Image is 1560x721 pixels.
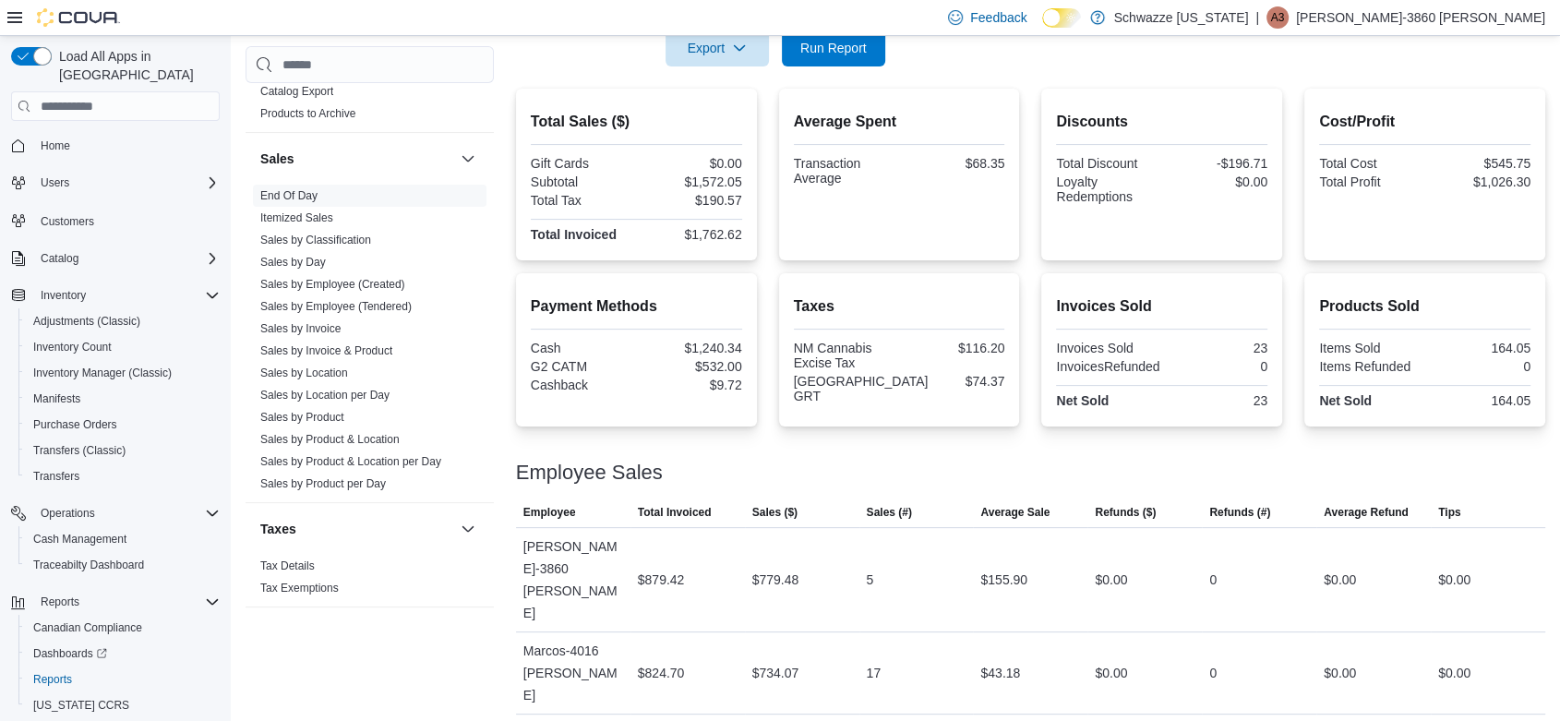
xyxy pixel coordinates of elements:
[260,455,441,468] a: Sales by Product & Location per Day
[531,359,632,374] div: G2 CATM
[26,554,220,576] span: Traceabilty Dashboard
[26,617,150,639] a: Canadian Compliance
[1324,662,1356,684] div: $0.00
[4,207,227,234] button: Customers
[1095,505,1156,520] span: Refunds ($)
[1429,359,1530,374] div: 0
[640,227,741,242] div: $1,762.62
[33,620,142,635] span: Canadian Compliance
[41,288,86,303] span: Inventory
[260,520,453,538] button: Taxes
[33,134,220,157] span: Home
[260,150,453,168] button: Sales
[4,500,227,526] button: Operations
[26,694,137,716] a: [US_STATE] CCRS
[33,172,77,194] button: Users
[26,414,220,436] span: Purchase Orders
[33,443,126,458] span: Transfers (Classic)
[41,214,94,229] span: Customers
[1319,359,1421,374] div: Items Refunded
[41,595,79,609] span: Reports
[1429,393,1530,408] div: 164.05
[33,366,172,380] span: Inventory Manager (Classic)
[457,518,479,540] button: Taxes
[33,646,107,661] span: Dashboards
[640,359,741,374] div: $532.00
[1429,174,1530,189] div: $1,026.30
[33,172,220,194] span: Users
[18,615,227,641] button: Canadian Compliance
[260,343,392,358] span: Sales by Invoice & Product
[1056,359,1159,374] div: InvoicesRefunded
[33,135,78,157] a: Home
[33,502,220,524] span: Operations
[1166,341,1267,355] div: 23
[260,476,386,491] span: Sales by Product per Day
[33,591,87,613] button: Reports
[18,412,227,438] button: Purchase Orders
[640,341,741,355] div: $1,240.34
[260,277,405,292] span: Sales by Employee (Created)
[260,581,339,595] span: Tax Exemptions
[260,410,344,425] span: Sales by Product
[33,532,126,547] span: Cash Management
[260,432,400,447] span: Sales by Product & Location
[752,569,799,591] div: $779.48
[260,150,294,168] h3: Sales
[41,506,95,521] span: Operations
[640,156,741,171] div: $0.00
[260,388,390,403] span: Sales by Location per Day
[52,47,220,84] span: Load All Apps in [GEOGRAPHIC_DATA]
[260,189,318,202] a: End Of Day
[33,209,220,232] span: Customers
[260,477,386,490] a: Sales by Product per Day
[1319,393,1372,408] strong: Net Sold
[1114,6,1249,29] p: Schwazze [US_STATE]
[1429,156,1530,171] div: $545.75
[4,282,227,308] button: Inventory
[26,336,119,358] a: Inventory Count
[37,8,120,27] img: Cova
[246,185,494,502] div: Sales
[1324,569,1356,591] div: $0.00
[26,439,133,462] a: Transfers (Classic)
[1166,156,1267,171] div: -$196.71
[1429,341,1530,355] div: 164.05
[867,569,874,591] div: 5
[1319,174,1421,189] div: Total Profit
[26,310,148,332] a: Adjustments (Classic)
[782,30,885,66] button: Run Report
[26,439,220,462] span: Transfers (Classic)
[794,111,1005,133] h2: Average Spent
[794,295,1005,318] h2: Taxes
[867,662,882,684] div: 17
[260,211,333,224] a: Itemized Sales
[1266,6,1289,29] div: Alexis-3860 Shoope
[531,227,617,242] strong: Total Invoiced
[1271,6,1285,29] span: A3
[531,174,632,189] div: Subtotal
[33,284,220,306] span: Inventory
[867,505,912,520] span: Sales (#)
[246,555,494,607] div: Taxes
[18,692,227,718] button: [US_STATE] CCRS
[531,156,632,171] div: Gift Cards
[531,341,632,355] div: Cash
[260,367,348,379] a: Sales by Location
[516,528,630,631] div: [PERSON_NAME]-3860 [PERSON_NAME]
[26,310,220,332] span: Adjustments (Classic)
[246,80,494,132] div: Products
[18,308,227,334] button: Adjustments (Classic)
[33,340,112,354] span: Inventory Count
[260,411,344,424] a: Sales by Product
[1056,156,1158,171] div: Total Discount
[33,698,129,713] span: [US_STATE] CCRS
[33,502,102,524] button: Operations
[18,526,227,552] button: Cash Management
[33,314,140,329] span: Adjustments (Classic)
[531,111,742,133] h2: Total Sales ($)
[260,256,326,269] a: Sales by Day
[1056,341,1158,355] div: Invoices Sold
[516,632,630,714] div: Marcos-4016 [PERSON_NAME]
[666,30,769,66] button: Export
